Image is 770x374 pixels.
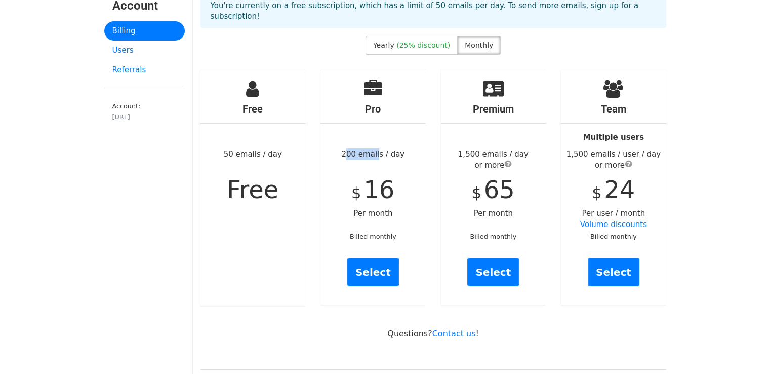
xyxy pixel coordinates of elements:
a: Select [467,258,519,286]
div: [URL] [112,112,177,122]
h4: Pro [320,103,426,115]
p: You're currently on a free subscription, which has a limit of 50 emails per day. To send more ema... [211,1,656,22]
div: 1,500 emails / user / day or more [561,148,666,171]
a: Users [104,41,185,60]
div: 50 emails / day [200,69,306,306]
div: Per user / month [561,69,666,305]
strong: Multiple users [583,133,644,142]
span: 24 [604,175,635,204]
small: Billed monthly [470,233,516,240]
p: Questions? ! [200,328,666,339]
a: Volume discounts [580,220,647,229]
small: Billed monthly [590,233,637,240]
span: $ [472,184,481,202]
small: Account: [112,102,177,122]
span: 16 [363,175,394,204]
small: Billed monthly [350,233,396,240]
a: Select [347,258,399,286]
span: Yearly [373,41,394,49]
div: 1,500 emails / day or more [441,148,546,171]
a: Billing [104,21,185,41]
span: $ [592,184,601,202]
h4: Team [561,103,666,115]
a: Referrals [104,60,185,80]
div: Per month [441,69,546,305]
span: Free [227,175,278,204]
span: 65 [484,175,515,204]
div: 200 emails / day Per month [320,69,426,305]
a: Contact us [432,329,476,339]
h4: Premium [441,103,546,115]
span: $ [351,184,361,202]
span: Monthly [465,41,493,49]
span: (25% discount) [396,41,450,49]
iframe: Chat Widget [719,325,770,374]
a: Select [588,258,639,286]
h4: Free [200,103,306,115]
